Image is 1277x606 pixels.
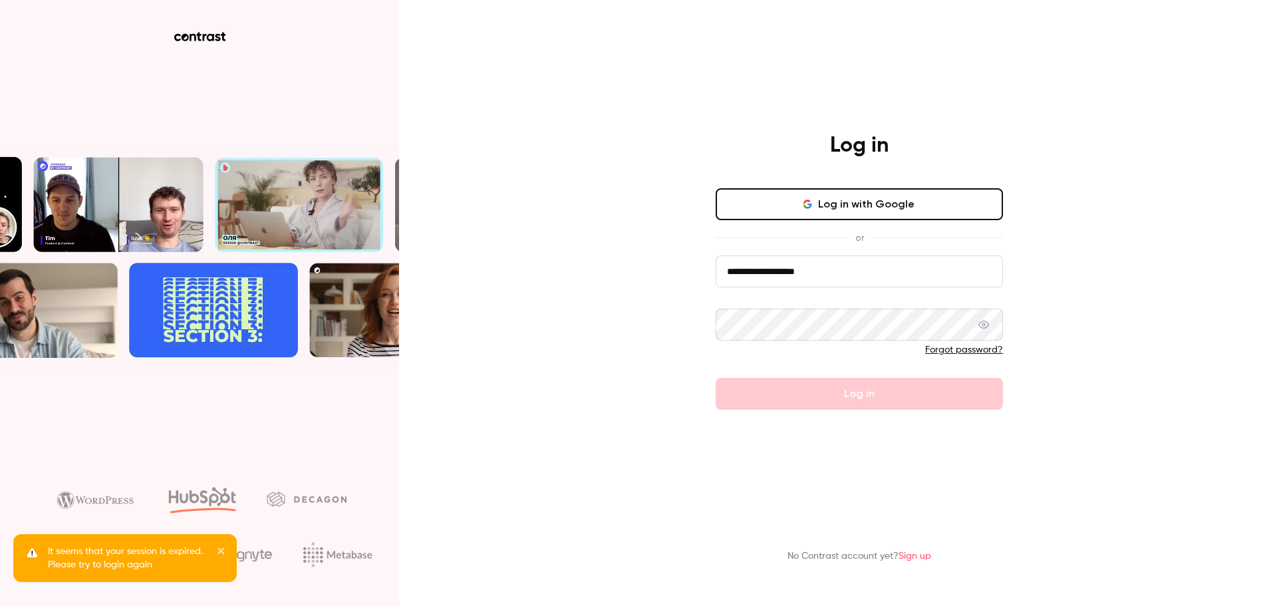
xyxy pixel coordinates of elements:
[267,492,347,506] img: decagon
[217,545,226,561] button: close
[48,545,208,571] p: It seems that your session is expired. Please try to login again
[925,345,1003,355] a: Forgot password?
[899,551,931,561] a: Sign up
[830,132,889,159] h4: Log in
[716,188,1003,220] button: Log in with Google
[849,231,871,245] span: or
[787,549,931,563] p: No Contrast account yet?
